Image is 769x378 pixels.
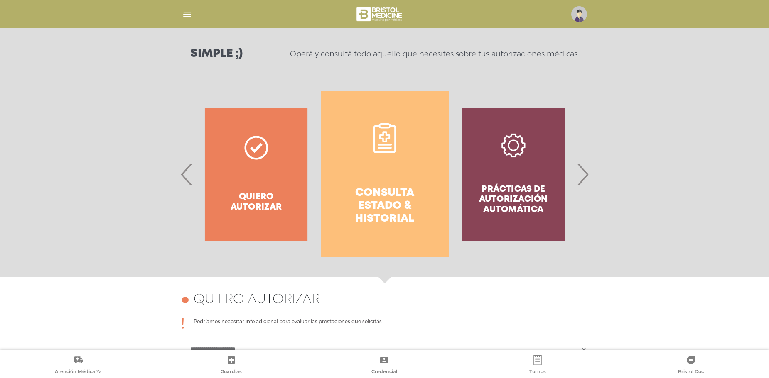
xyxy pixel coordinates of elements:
a: Consulta estado & historial [321,91,449,257]
p: Operá y consultá todo aquello que necesites sobre tus autorizaciones médicas. [290,49,579,59]
a: Atención Médica Ya [2,355,155,376]
a: Bristol Doc [614,355,767,376]
img: profile-placeholder.svg [571,6,587,22]
span: Turnos [529,368,546,376]
a: Guardias [155,355,308,376]
span: Previous [179,152,195,197]
p: Podríamos necesitar info adicional para evaluar las prestaciones que solicitás. [194,318,383,329]
img: Cober_menu-lines-white.svg [182,9,192,20]
img: bristol-medicine-blanco.png [355,4,405,24]
span: Bristol Doc [678,368,704,376]
h3: Simple ;) [190,48,243,60]
h4: Quiero autorizar [194,292,320,308]
span: Atención Médica Ya [55,368,102,376]
span: Guardias [221,368,242,376]
a: Credencial [308,355,461,376]
a: Turnos [461,355,614,376]
h4: Consulta estado & historial [336,187,434,226]
span: Next [575,152,591,197]
span: Credencial [371,368,397,376]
